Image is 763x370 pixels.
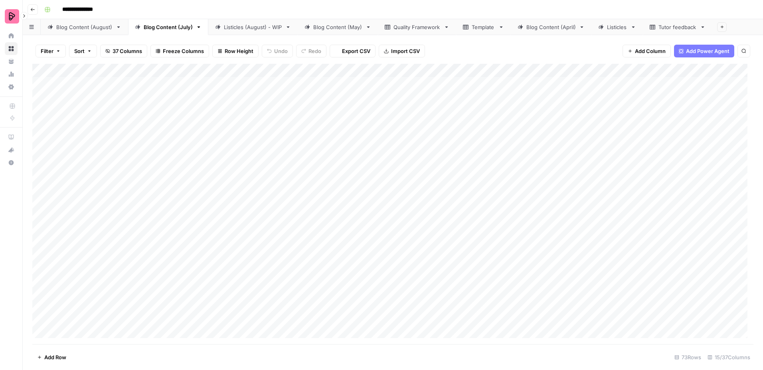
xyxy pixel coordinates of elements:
[5,81,18,93] a: Settings
[623,45,671,57] button: Add Column
[163,47,204,55] span: Freeze Columns
[212,45,259,57] button: Row Height
[5,6,18,26] button: Workspace: Preply
[36,45,66,57] button: Filter
[686,47,729,55] span: Add Power Agent
[313,23,362,31] div: Blog Content (May)
[393,23,441,31] div: Quality Framework
[635,47,666,55] span: Add Column
[5,68,18,81] a: Usage
[144,23,193,31] div: Blog Content (July)
[113,47,142,55] span: 37 Columns
[5,42,18,55] a: Browse
[5,144,18,156] button: What's new?
[100,45,147,57] button: 37 Columns
[704,351,753,364] div: 15/37 Columns
[456,19,511,35] a: Template
[5,156,18,169] button: Help + Support
[308,47,321,55] span: Redo
[658,23,697,31] div: Tutor feedback
[526,23,576,31] div: Blog Content (April)
[607,23,627,31] div: Listicles
[5,55,18,68] a: Your Data
[330,45,376,57] button: Export CSV
[298,19,378,35] a: Blog Content (May)
[671,351,704,364] div: 73 Rows
[511,19,591,35] a: Blog Content (April)
[5,131,18,144] a: AirOps Academy
[150,45,209,57] button: Freeze Columns
[208,19,298,35] a: Listicles (August) - WIP
[5,144,17,156] div: What's new?
[5,9,19,24] img: Preply Logo
[69,45,97,57] button: Sort
[274,47,288,55] span: Undo
[128,19,208,35] a: Blog Content (July)
[472,23,495,31] div: Template
[378,19,456,35] a: Quality Framework
[262,45,293,57] button: Undo
[5,30,18,42] a: Home
[56,23,113,31] div: Blog Content (August)
[643,19,712,35] a: Tutor feedback
[41,19,128,35] a: Blog Content (August)
[224,23,282,31] div: Listicles (August) - WIP
[74,47,85,55] span: Sort
[296,45,326,57] button: Redo
[342,47,370,55] span: Export CSV
[225,47,253,55] span: Row Height
[674,45,734,57] button: Add Power Agent
[591,19,643,35] a: Listicles
[391,47,420,55] span: Import CSV
[41,47,53,55] span: Filter
[32,351,71,364] button: Add Row
[44,353,66,361] span: Add Row
[379,45,425,57] button: Import CSV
